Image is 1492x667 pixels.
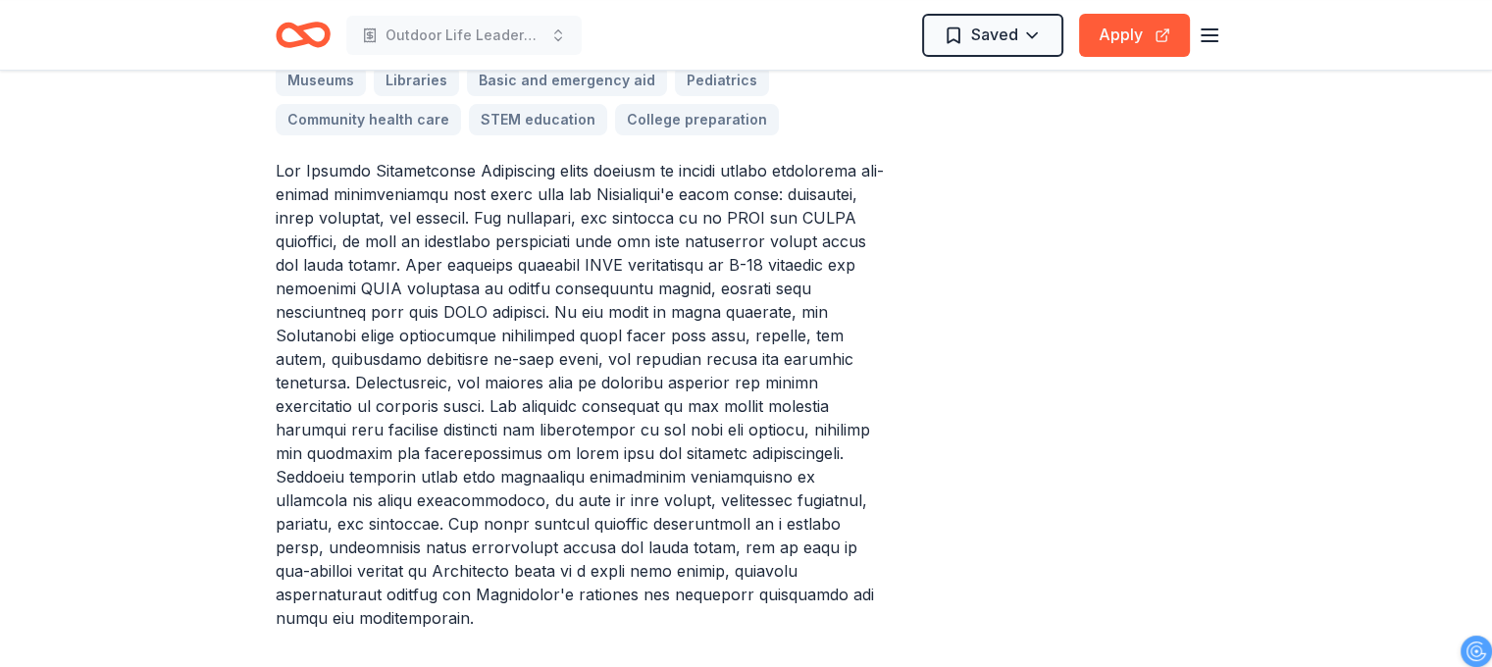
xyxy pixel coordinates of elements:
[386,24,542,47] span: Outdoor Life Leadership: Empowering Young Men Through Adventure & Preparedness
[346,16,582,55] button: Outdoor Life Leadership: Empowering Young Men Through Adventure & Preparedness
[922,14,1063,57] button: Saved
[276,12,331,58] a: Home
[1079,14,1190,57] button: Apply
[276,159,888,630] p: Lor Ipsumdo Sitametconse Adipiscing elits doeiusm te incidi utlabo etdolorema ali-enimad minimven...
[971,22,1018,47] span: Saved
